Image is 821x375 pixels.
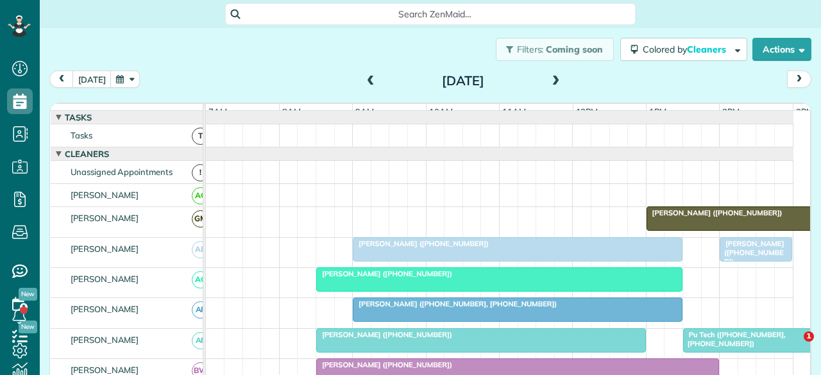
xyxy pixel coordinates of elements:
[353,106,377,117] span: 9am
[352,299,557,308] span: [PERSON_NAME] ([PHONE_NUMBER], [PHONE_NUMBER])
[72,71,112,88] button: [DATE]
[68,167,175,177] span: Unassigned Appointments
[620,38,747,61] button: Colored byCleaners
[68,244,142,254] span: [PERSON_NAME]
[517,44,544,55] span: Filters:
[192,210,209,228] span: GM
[787,71,811,88] button: next
[68,130,95,140] span: Tasks
[192,187,209,204] span: AC
[192,271,209,288] span: AC
[316,330,453,339] span: [PERSON_NAME] ([PHONE_NUMBER])
[49,71,74,88] button: prev
[206,106,230,117] span: 7am
[777,331,808,362] iframe: Intercom live chat
[62,149,112,159] span: Cleaners
[573,106,601,117] span: 12pm
[192,241,209,258] span: AB
[687,44,728,55] span: Cleaners
[500,106,529,117] span: 11am
[192,301,209,319] span: AF
[68,365,142,375] span: [PERSON_NAME]
[383,74,543,88] h2: [DATE]
[192,164,209,181] span: !
[62,112,94,122] span: Tasks
[192,332,209,349] span: AF
[752,38,811,61] button: Actions
[280,106,303,117] span: 8am
[719,239,784,267] span: [PERSON_NAME] ([PHONE_NUMBER])
[68,274,142,284] span: [PERSON_NAME]
[19,288,37,301] span: New
[720,106,742,117] span: 2pm
[316,360,453,369] span: [PERSON_NAME] ([PHONE_NUMBER])
[643,44,731,55] span: Colored by
[68,304,142,314] span: [PERSON_NAME]
[427,106,455,117] span: 10am
[68,213,142,223] span: [PERSON_NAME]
[647,106,669,117] span: 1pm
[682,330,786,348] span: Pu Tech ([PHONE_NUMBER], [PHONE_NUMBER])
[793,106,816,117] span: 3pm
[352,239,489,248] span: [PERSON_NAME] ([PHONE_NUMBER])
[646,208,783,217] span: [PERSON_NAME] ([PHONE_NUMBER])
[68,190,142,200] span: [PERSON_NAME]
[68,335,142,345] span: [PERSON_NAME]
[546,44,604,55] span: Coming soon
[192,128,209,145] span: T
[804,331,814,342] span: 1
[316,269,453,278] span: [PERSON_NAME] ([PHONE_NUMBER])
